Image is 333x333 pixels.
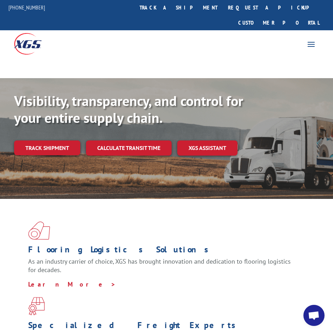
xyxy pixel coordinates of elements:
[233,15,325,30] a: Customer Portal
[14,140,80,155] a: Track shipment
[28,280,116,288] a: Learn More >
[8,4,45,11] a: [PHONE_NUMBER]
[303,305,325,326] div: Open chat
[28,297,45,315] img: xgs-icon-focused-on-flooring-red
[28,245,300,257] h1: Flooring Logistics Solutions
[28,321,300,333] h1: Specialized Freight Experts
[86,140,172,156] a: Calculate transit time
[14,92,243,127] b: Visibility, transparency, and control for your entire supply chain.
[28,221,50,240] img: xgs-icon-total-supply-chain-intelligence-red
[177,140,238,156] a: XGS ASSISTANT
[28,257,291,274] span: As an industry carrier of choice, XGS has brought innovation and dedication to flooring logistics...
